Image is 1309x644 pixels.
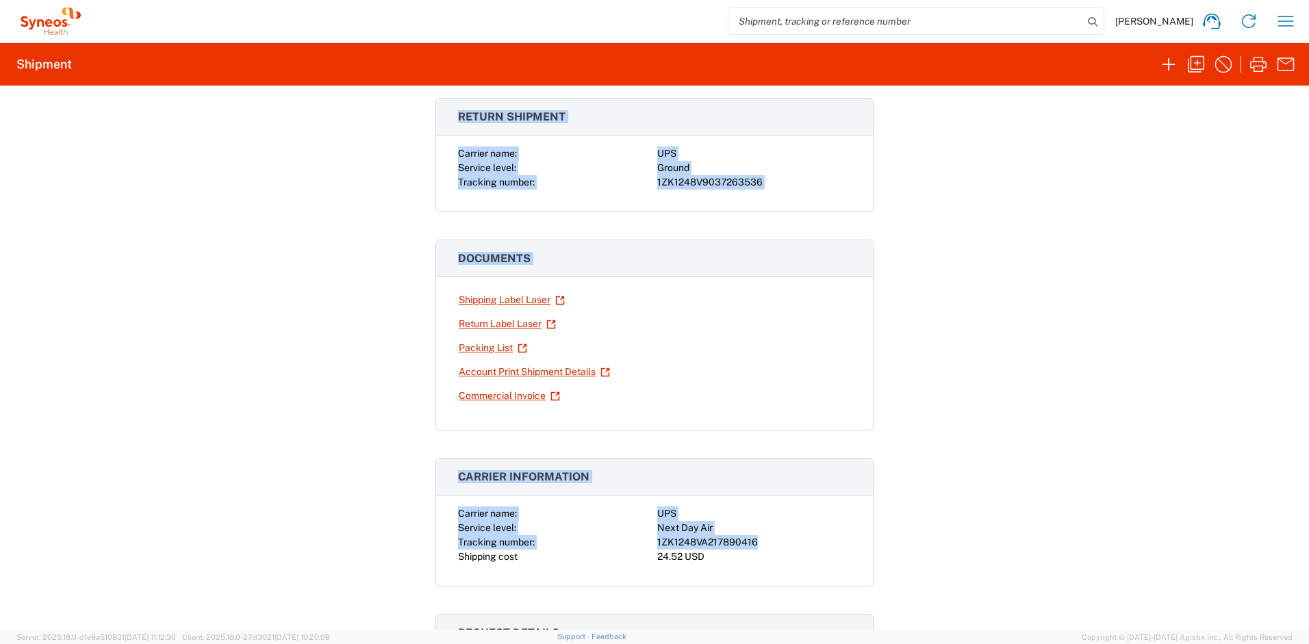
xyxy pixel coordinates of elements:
span: Request details [458,626,559,639]
span: Client: 2025.18.0-27d3021 [182,633,330,641]
span: Service level: [458,522,516,533]
span: Return shipment [458,110,565,123]
span: [DATE] 11:12:30 [125,633,176,641]
div: Next Day Air [657,521,851,535]
a: Shipping Label Laser [458,288,565,312]
input: Shipment, tracking or reference number [728,8,1083,34]
a: Feedback [592,632,626,641]
div: Ground [657,161,851,175]
span: Documents [458,252,531,265]
h2: Shipment [16,56,72,73]
span: [PERSON_NAME] [1115,15,1193,27]
div: 1ZK1248VA217890416 [657,535,851,550]
span: Carrier information [458,470,589,483]
div: 1ZK1248V9037263536 [657,175,851,190]
a: Support [557,632,592,641]
a: Account Print Shipment Details [458,360,611,384]
a: Packing List [458,336,528,360]
span: Tracking number: [458,177,535,188]
span: Server: 2025.18.0-d1e9a510831 [16,633,176,641]
span: Shipping cost [458,551,518,562]
span: [DATE] 10:20:09 [275,633,330,641]
span: Service level: [458,162,516,173]
span: Carrier name: [458,508,517,519]
span: Carrier name: [458,148,517,159]
span: Copyright © [DATE]-[DATE] Agistix Inc., All Rights Reserved [1082,631,1293,643]
a: Return Label Laser [458,312,557,336]
a: Commercial Invoice [458,384,561,408]
div: UPS [657,146,851,161]
span: Tracking number: [458,537,535,548]
div: UPS [657,506,851,521]
div: 24.52 USD [657,550,851,564]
